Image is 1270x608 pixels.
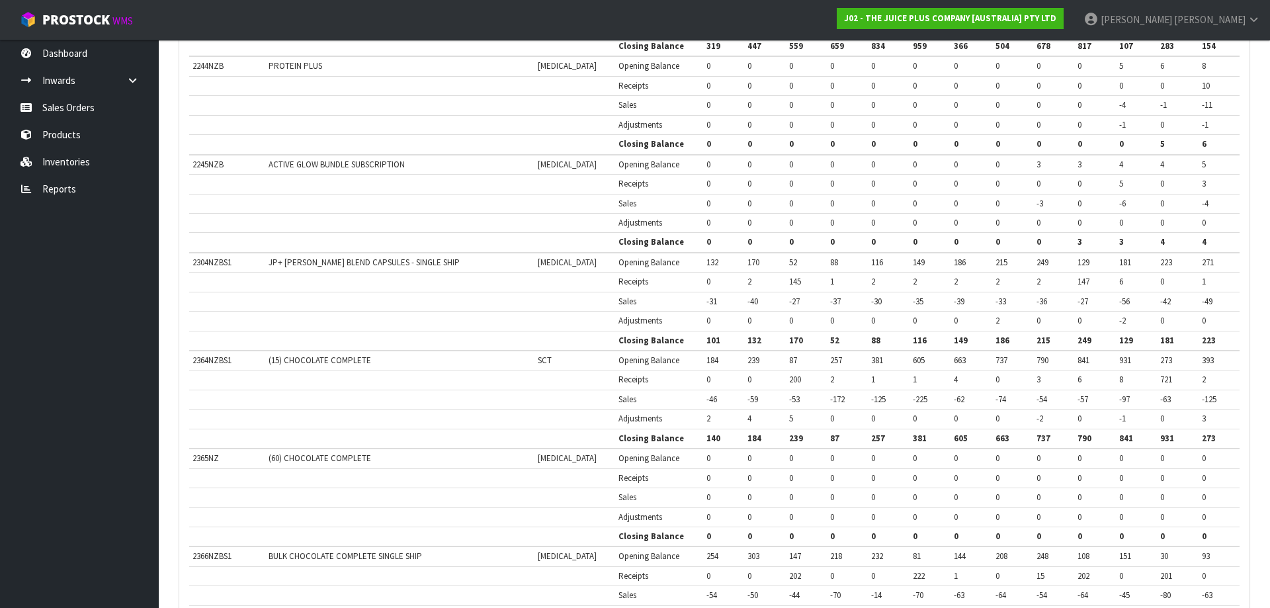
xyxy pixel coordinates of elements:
[42,11,110,28] span: ProStock
[954,40,968,52] span: 366
[954,236,958,247] span: 0
[1078,374,1081,385] span: 6
[1119,236,1124,247] span: 3
[1160,159,1164,170] span: 4
[789,413,793,424] span: 5
[830,80,834,91] span: 0
[747,217,751,228] span: 0
[747,99,751,110] span: 0
[913,236,917,247] span: 0
[1119,374,1123,385] span: 8
[995,138,1000,150] span: 0
[1037,138,1041,150] span: 0
[1037,335,1050,346] span: 215
[615,56,703,76] td: Opening Balance
[995,335,1009,346] span: 186
[615,390,703,409] td: Sales
[789,257,797,268] span: 52
[615,253,703,273] td: Opening Balance
[1078,138,1082,150] span: 0
[789,374,801,385] span: 200
[1160,413,1164,424] span: 0
[189,253,265,273] td: 2304NZBS1
[913,335,927,346] span: 116
[1202,178,1206,189] span: 3
[615,96,703,115] td: Sales
[789,296,800,307] span: -27
[706,40,720,52] span: 319
[1119,99,1126,110] span: -4
[830,198,834,209] span: 0
[1078,315,1081,326] span: 0
[871,315,875,326] span: 0
[1160,296,1171,307] span: -42
[913,99,917,110] span: 0
[747,236,752,247] span: 0
[1202,296,1212,307] span: -49
[954,257,966,268] span: 186
[1119,119,1126,130] span: -1
[706,60,710,71] span: 0
[789,40,803,52] span: 559
[1160,178,1164,189] span: 0
[1078,236,1082,247] span: 3
[1119,335,1133,346] span: 129
[747,296,758,307] span: -40
[1078,60,1081,71] span: 0
[1078,159,1081,170] span: 3
[913,119,917,130] span: 0
[1160,198,1164,209] span: 0
[1160,80,1164,91] span: 0
[1202,413,1206,424] span: 3
[1202,138,1206,150] span: 6
[747,413,751,424] span: 4
[1078,413,1081,424] span: 0
[954,138,958,150] span: 0
[913,138,917,150] span: 0
[1037,99,1040,110] span: 0
[706,217,710,228] span: 0
[789,217,793,228] span: 0
[954,159,958,170] span: 0
[1160,40,1174,52] span: 283
[1119,296,1130,307] span: -56
[1101,13,1172,26] span: [PERSON_NAME]
[871,296,882,307] span: -30
[1037,159,1040,170] span: 3
[830,99,834,110] span: 0
[1202,276,1206,287] span: 1
[871,276,875,287] span: 2
[747,40,761,52] span: 447
[913,60,917,71] span: 0
[747,138,752,150] span: 0
[1119,40,1133,52] span: 107
[789,119,793,130] span: 0
[615,175,703,194] td: Receipts
[615,194,703,213] td: Sales
[1119,257,1131,268] span: 181
[830,374,834,385] span: 2
[706,119,710,130] span: 0
[1078,394,1088,405] span: -57
[913,80,917,91] span: 0
[1202,315,1206,326] span: 0
[615,233,703,253] th: Closing Balance
[830,40,844,52] span: 659
[615,135,703,155] th: Closing Balance
[954,217,958,228] span: 0
[830,159,834,170] span: 0
[954,335,968,346] span: 149
[1037,178,1040,189] span: 0
[1078,217,1081,228] span: 0
[615,37,703,57] th: Closing Balance
[830,236,835,247] span: 0
[1202,159,1206,170] span: 5
[1078,99,1081,110] span: 0
[789,159,793,170] span: 0
[995,119,999,130] span: 0
[913,315,917,326] span: 0
[954,355,966,366] span: 663
[871,236,876,247] span: 0
[995,178,999,189] span: 0
[1160,60,1164,71] span: 6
